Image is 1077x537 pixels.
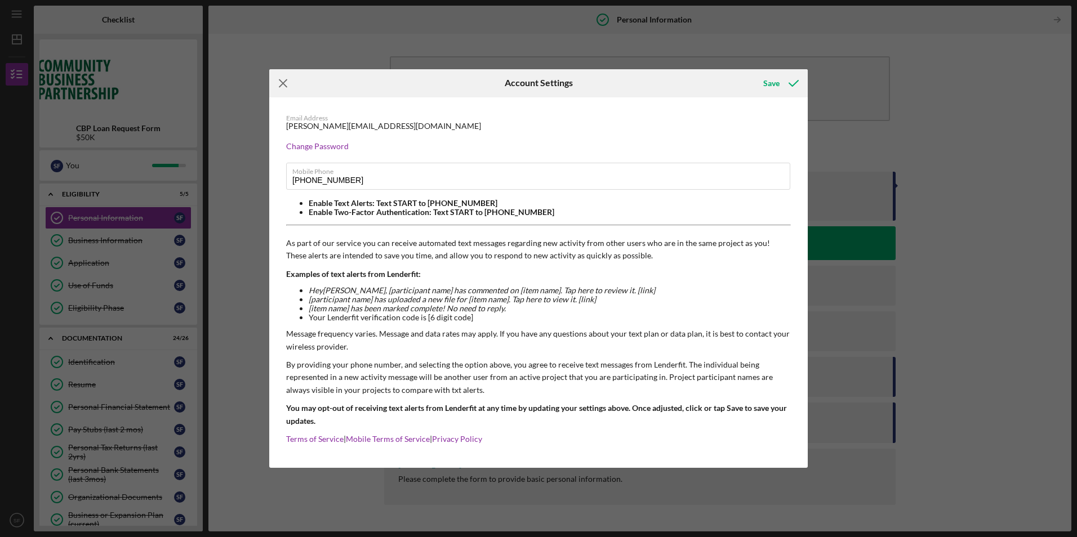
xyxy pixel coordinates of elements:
div: [PERSON_NAME][EMAIL_ADDRESS][DOMAIN_NAME] [286,122,481,131]
li: Hey [PERSON_NAME] , [participant name] has commented on [item name]. Tap here to review it. [link] [309,286,791,295]
h6: Account Settings [505,78,573,88]
li: [participant name] has uploaded a new file for [item name]. Tap here to view it. [link] [309,295,791,304]
p: Examples of text alerts from Lenderfit: [286,268,791,280]
div: Save [763,72,780,95]
li: [item name] has been marked complete! No need to reply. [309,304,791,313]
p: As part of our service you can receive automated text messages regarding new activity from other ... [286,237,791,262]
p: You may opt-out of receiving text alerts from Lenderfit at any time by updating your settings abo... [286,402,791,427]
li: Enable Two-Factor Authentication: Text START to [PHONE_NUMBER] [309,208,791,217]
div: Email Address [286,114,791,122]
p: | | [286,433,791,445]
button: Save [752,72,808,95]
a: Privacy Policy [432,434,482,444]
li: Your Lenderfit verification code is [6 digit code] [309,313,791,322]
li: Enable Text Alerts: Text START to [PHONE_NUMBER] [309,199,791,208]
div: Change Password [286,142,791,151]
a: Mobile Terms of Service [346,434,430,444]
label: Mobile Phone [292,163,790,176]
p: Message frequency varies. Message and data rates may apply. If you have any questions about your ... [286,328,791,353]
a: Terms of Service [286,434,344,444]
p: By providing your phone number, and selecting the option above, you agree to receive text message... [286,359,791,396]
